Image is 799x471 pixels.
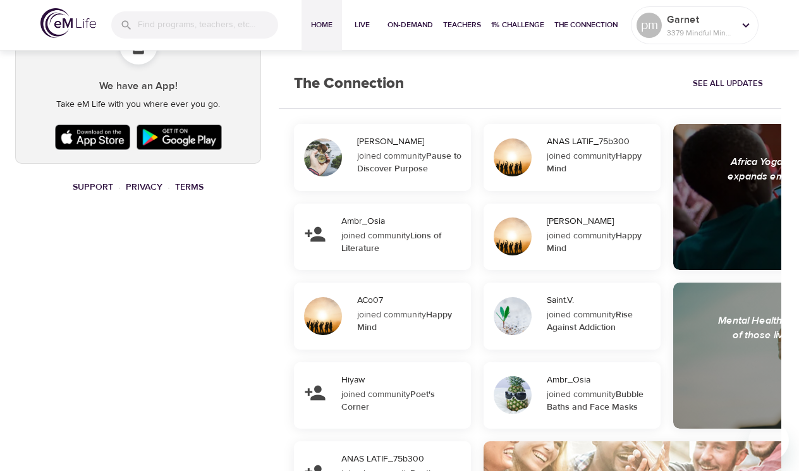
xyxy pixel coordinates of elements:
input: Find programs, teachers, etc... [138,11,278,39]
a: Privacy [126,181,162,193]
div: joined community [547,229,652,255]
div: [PERSON_NAME] [357,135,466,148]
div: Hiyaw [341,374,466,386]
span: 1% Challenge [491,18,544,32]
img: Apple App Store [52,121,134,153]
span: Home [307,18,337,32]
strong: Rise Against Addiction [547,309,633,333]
strong: Happy Mind [547,230,642,254]
p: Take eM Life with you where ever you go. [26,98,250,111]
div: pm [637,13,662,38]
h2: The Connection [279,59,419,108]
span: See All Updates [693,76,763,91]
strong: Happy Mind [357,309,452,333]
strong: Bubble Baths and Face Masks [547,389,643,413]
img: logo [40,8,96,38]
div: joined community [357,150,463,175]
div: ANAS LATIF_75b300 [341,453,466,465]
strong: Pause to Discover Purpose [357,150,461,174]
img: Google Play Store [133,121,224,153]
span: On-Demand [387,18,433,32]
strong: Happy Mind [547,150,642,174]
div: [PERSON_NAME] [547,215,656,228]
div: joined community [357,309,463,334]
div: Ambr_Osia [547,374,656,386]
li: · [168,179,170,196]
div: ANAS LATIF_75b300 [547,135,656,148]
li: · [118,179,121,196]
a: Support [73,181,113,193]
div: joined community [341,388,463,413]
div: joined community [341,229,463,255]
h5: We have an App! [26,80,250,93]
span: The Connection [554,18,618,32]
div: joined community [547,150,652,175]
iframe: Button to launch messaging window [748,420,789,461]
span: Teachers [443,18,481,32]
div: joined community [547,309,652,334]
a: Terms [175,181,204,193]
strong: Lions of Literature [341,230,441,254]
p: Garnet [667,12,734,27]
div: Ambr_Osia [341,215,466,228]
div: joined community [547,388,652,413]
nav: breadcrumb [15,179,261,196]
a: See All Updates [690,74,766,94]
strong: Poet's Corner [341,389,435,413]
div: ACo07 [357,294,466,307]
span: Live [347,18,377,32]
p: 3379 Mindful Minutes [667,27,734,39]
div: Saint.V. [547,294,656,307]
